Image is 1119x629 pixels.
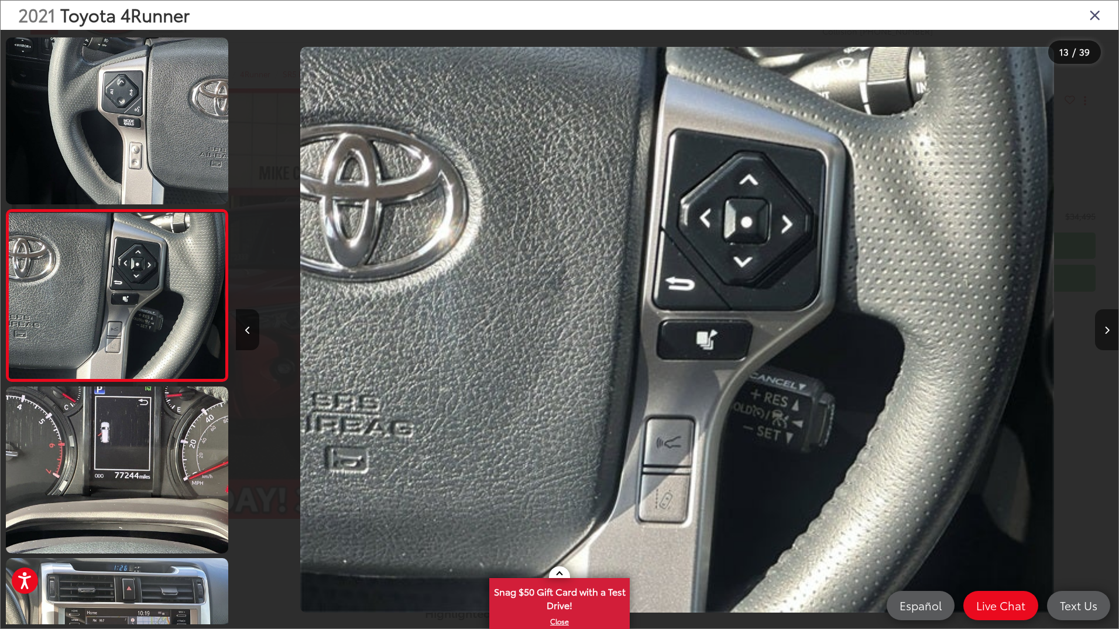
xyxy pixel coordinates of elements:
[4,36,231,206] img: 2021 Toyota 4Runner SR5 Premium
[1047,591,1110,620] a: Text Us
[236,47,1118,613] div: 2021 Toyota 4Runner SR5 Premium 12
[18,2,56,27] span: 2021
[300,47,1055,613] img: 2021 Toyota 4Runner SR5 Premium
[1079,45,1090,58] span: 39
[490,579,629,615] span: Snag $50 Gift Card with a Test Drive!
[887,591,955,620] a: Español
[4,385,231,555] img: 2021 Toyota 4Runner SR5 Premium
[60,2,190,27] span: Toyota 4Runner
[236,309,259,350] button: Previous image
[6,213,227,378] img: 2021 Toyota 4Runner SR5 Premium
[1095,309,1118,350] button: Next image
[963,591,1038,620] a: Live Chat
[970,598,1031,613] span: Live Chat
[1059,45,1069,58] span: 13
[1054,598,1103,613] span: Text Us
[1071,48,1077,56] span: /
[1089,7,1101,22] i: Close gallery
[894,598,948,613] span: Español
